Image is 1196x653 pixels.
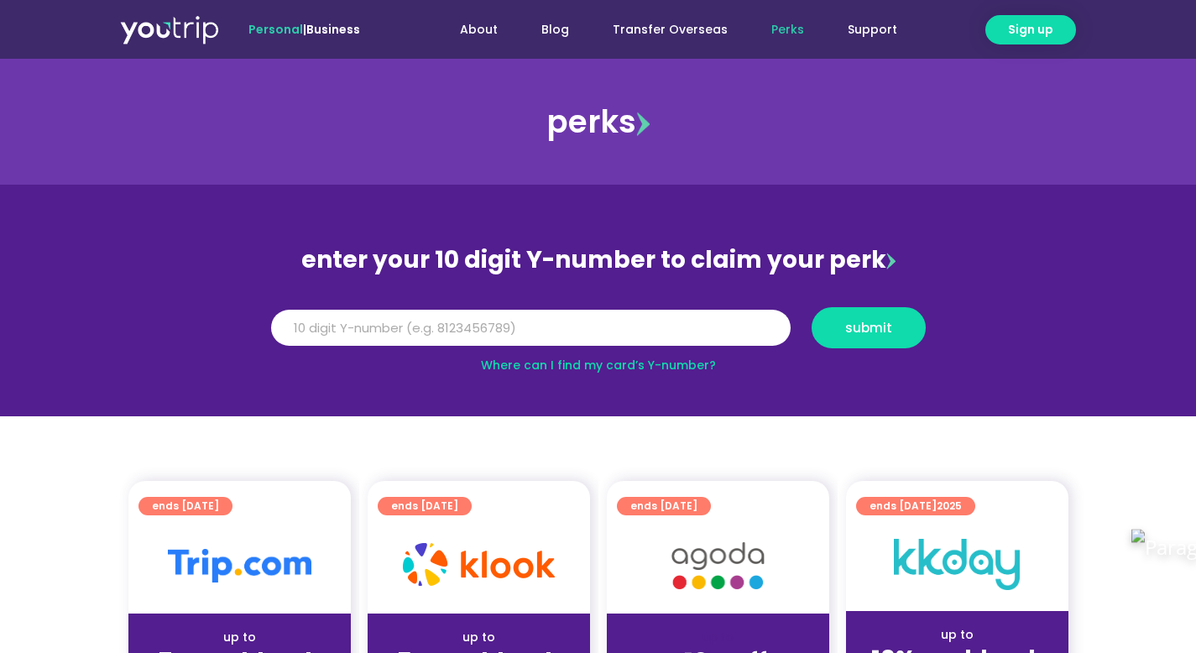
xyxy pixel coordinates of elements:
[248,21,360,38] span: |
[749,14,826,45] a: Perks
[1008,21,1053,39] span: Sign up
[306,21,360,38] a: Business
[617,497,711,515] a: ends [DATE]
[438,14,520,45] a: About
[152,497,219,515] span: ends [DATE]
[138,497,232,515] a: ends [DATE]
[405,14,919,45] nav: Menu
[391,497,458,515] span: ends [DATE]
[591,14,749,45] a: Transfer Overseas
[520,14,591,45] a: Blog
[826,14,919,45] a: Support
[937,499,962,513] span: 2025
[630,497,697,515] span: ends [DATE]
[985,15,1076,44] a: Sign up
[856,497,975,515] a: ends [DATE]2025
[263,238,934,282] div: enter your 10 digit Y-number to claim your perk
[870,497,962,515] span: ends [DATE]
[481,357,716,374] a: Where can I find my card’s Y-number?
[859,626,1055,644] div: up to
[381,629,577,646] div: up to
[378,497,472,515] a: ends [DATE]
[812,307,926,348] button: submit
[248,21,303,38] span: Personal
[271,310,791,347] input: 10 digit Y-number (e.g. 8123456789)
[845,321,892,334] span: submit
[271,307,926,361] form: Y Number
[702,629,734,645] span: up to
[142,629,337,646] div: up to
